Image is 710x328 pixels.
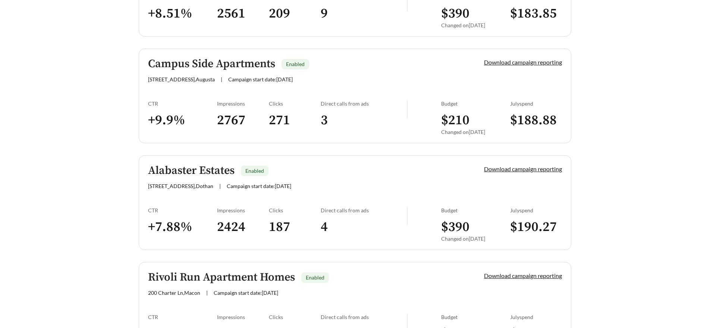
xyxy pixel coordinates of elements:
[441,207,510,213] div: Budget
[148,100,217,107] div: CTR
[217,100,269,107] div: Impressions
[139,155,571,250] a: Alabaster EstatesEnabled[STREET_ADDRESS],Dothan|Campaign start date:[DATE]Download campaign repor...
[510,314,562,320] div: July spend
[148,58,275,70] h5: Campus Side Apartments
[269,100,321,107] div: Clicks
[321,207,407,213] div: Direct calls from ads
[148,183,213,189] span: [STREET_ADDRESS] , Dothan
[148,314,217,320] div: CTR
[148,165,235,177] h5: Alabaster Estates
[269,112,321,129] h3: 271
[148,219,217,235] h3: + 7.88 %
[510,112,562,129] h3: $ 188.88
[306,274,324,281] span: Enabled
[441,100,510,107] div: Budget
[148,76,215,82] span: [STREET_ADDRESS] , Augusta
[321,112,407,129] h3: 3
[269,5,321,22] h3: 209
[510,100,562,107] div: July spend
[217,5,269,22] h3: 2561
[217,219,269,235] h3: 2424
[269,219,321,235] h3: 187
[441,112,510,129] h3: $ 210
[217,112,269,129] h3: 2767
[217,314,269,320] div: Impressions
[245,168,264,174] span: Enabled
[441,219,510,235] h3: $ 390
[321,314,407,320] div: Direct calls from ads
[321,219,407,235] h3: 4
[484,165,562,172] a: Download campaign reporting
[441,314,510,320] div: Budget
[148,271,295,284] h5: Rivoli Run Apartment Homes
[148,207,217,213] div: CTR
[148,5,217,22] h3: + 8.51 %
[321,100,407,107] div: Direct calls from ads
[407,100,408,118] img: line
[228,76,293,82] span: Campaign start date: [DATE]
[217,207,269,213] div: Impressions
[510,207,562,213] div: July spend
[407,207,408,225] img: line
[148,112,217,129] h3: + 9.9 %
[221,76,222,82] span: |
[510,5,562,22] h3: $ 183.85
[269,314,321,320] div: Clicks
[286,61,305,67] span: Enabled
[148,290,200,296] span: 200 Charter Ln , Macon
[269,207,321,213] div: Clicks
[227,183,291,189] span: Campaign start date: [DATE]
[441,22,510,28] div: Changed on [DATE]
[206,290,208,296] span: |
[484,272,562,279] a: Download campaign reporting
[321,5,407,22] h3: 9
[214,290,278,296] span: Campaign start date: [DATE]
[441,5,510,22] h3: $ 390
[139,49,571,143] a: Campus Side ApartmentsEnabled[STREET_ADDRESS],Augusta|Campaign start date:[DATE]Download campaign...
[219,183,221,189] span: |
[441,129,510,135] div: Changed on [DATE]
[484,59,562,66] a: Download campaign reporting
[441,235,510,242] div: Changed on [DATE]
[510,219,562,235] h3: $ 190.27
